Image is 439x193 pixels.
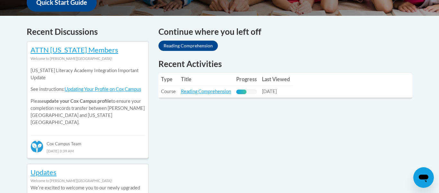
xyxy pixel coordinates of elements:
[31,86,145,93] p: See instructions:
[31,140,43,153] img: Cox Campus Team
[31,62,145,131] div: Please to ensure your completion records transfer between [PERSON_NAME][GEOGRAPHIC_DATA] and [US_...
[262,89,277,94] span: [DATE]
[158,25,412,38] h4: Continue where you left off
[181,89,231,94] a: Reading Comprehension
[31,177,145,184] div: Welcome to [PERSON_NAME][GEOGRAPHIC_DATA]!
[65,86,141,92] a: Updating Your Profile on Cox Campus
[27,25,149,38] h4: Recent Discussions
[31,168,57,177] a: Updates
[236,90,246,94] div: Progress, %
[178,73,234,86] th: Title
[31,147,145,154] div: [DATE] 3:39 AM
[234,73,259,86] th: Progress
[259,73,292,86] th: Last Viewed
[44,98,111,104] b: update your Cox Campus profile
[158,58,412,70] h1: Recent Activities
[31,55,145,62] div: Welcome to [PERSON_NAME][GEOGRAPHIC_DATA]!
[31,135,145,147] div: Cox Campus Team
[413,167,434,188] iframe: Button to launch messaging window
[31,67,145,81] p: [US_STATE] Literacy Academy Integration Important Update
[158,41,218,51] a: Reading Comprehension
[158,73,178,86] th: Type
[161,89,176,94] span: Course
[31,45,118,54] a: ATTN [US_STATE] Members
